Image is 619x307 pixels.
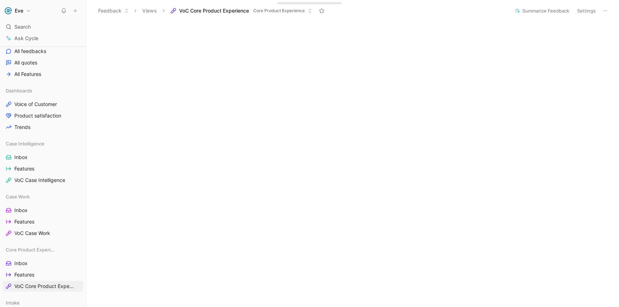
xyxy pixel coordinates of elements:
[14,34,38,43] span: Ask Cycle
[5,7,12,14] img: Eve
[6,246,55,253] span: Core Product Experience
[6,140,44,147] span: Case Intelligence
[14,124,30,131] span: Trends
[3,244,83,255] div: Core Product Experience
[3,163,83,174] a: Features
[14,165,34,172] span: Features
[3,269,83,280] a: Features
[3,85,83,96] div: Dashboards
[14,23,31,31] span: Search
[3,6,33,16] button: EveEve
[3,191,83,202] div: Case Work
[3,138,83,149] div: Case Intelligence
[6,87,32,94] span: Dashboards
[3,46,83,57] a: All feedbacks
[574,6,599,16] button: Settings
[6,193,30,200] span: Case Work
[3,281,83,292] a: VoC Core Product Experience
[179,7,249,14] span: VoC Core Product Experience
[3,216,83,227] a: Features
[14,271,34,278] span: Features
[3,228,83,239] a: VoC Case Work
[3,205,83,216] a: Inbox
[253,7,305,14] span: Core Product Experience
[14,101,57,108] span: Voice of Customer
[95,5,132,16] button: Feedback
[3,21,83,32] div: Search
[14,283,74,290] span: VoC Core Product Experience
[14,154,28,161] span: Inbox
[14,71,41,78] span: All Features
[3,85,83,133] div: DashboardsVoice of CustomerProduct satisfactionTrends
[3,99,83,110] a: Voice of Customer
[3,244,83,292] div: Core Product ExperienceInboxFeaturesVoC Core Product Experience
[14,230,50,237] span: VoC Case Work
[3,175,83,186] a: VoC Case Intelligence
[3,110,83,121] a: Product satisfaction
[3,258,83,269] a: Inbox
[511,6,572,16] button: Summarize Feedback
[139,5,160,16] button: Views
[3,57,83,68] a: All quotes
[3,152,83,163] a: Inbox
[167,5,315,16] button: VoC Core Product ExperienceCore Product Experience
[14,207,28,214] span: Inbox
[3,138,83,186] div: Case IntelligenceInboxFeaturesVoC Case Intelligence
[3,191,83,239] div: Case WorkInboxFeaturesVoC Case Work
[3,21,83,80] div: Main sectionInboxAll feedbacksAll quotesAll Features
[14,218,34,225] span: Features
[3,69,83,80] a: All Features
[14,112,61,119] span: Product satisfaction
[3,122,83,133] a: Trends
[6,299,20,306] span: Intake
[14,59,37,66] span: All quotes
[3,33,83,44] a: Ask Cycle
[15,8,23,14] h1: Eve
[14,177,65,184] span: VoC Case Intelligence
[14,48,46,55] span: All feedbacks
[14,260,28,267] span: Inbox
